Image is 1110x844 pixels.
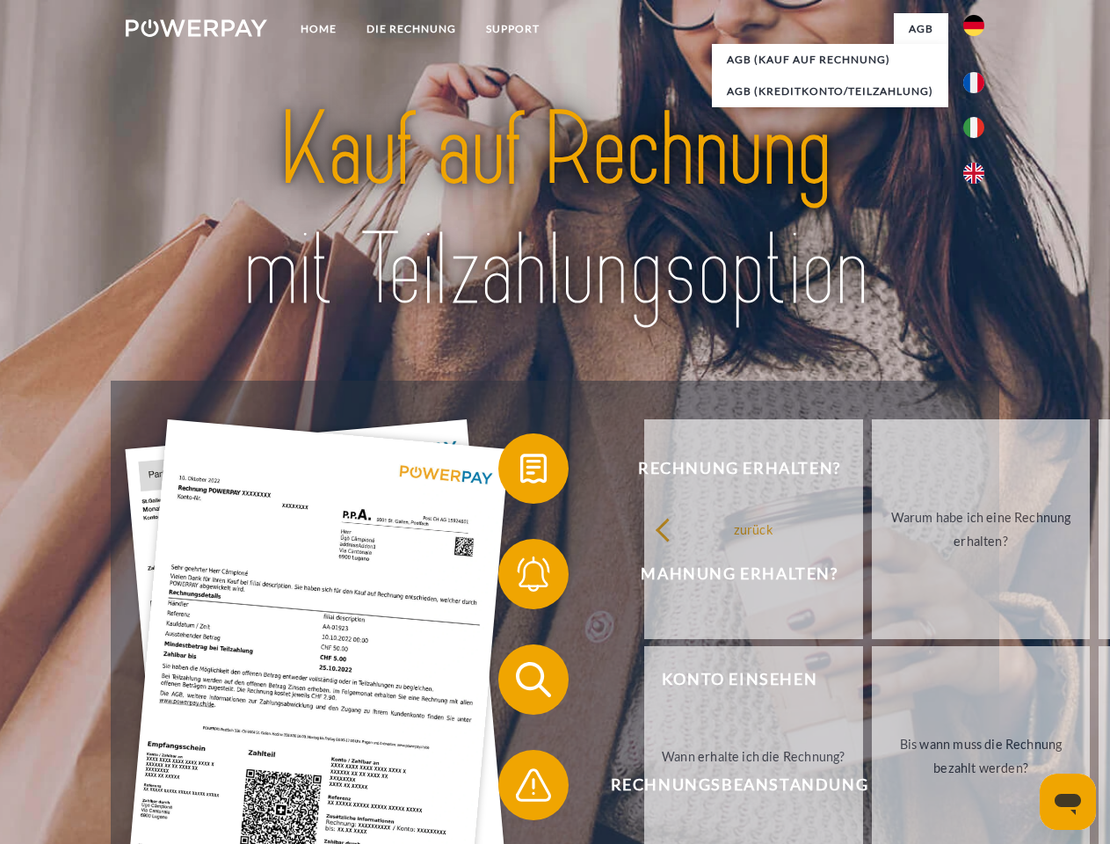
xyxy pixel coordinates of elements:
a: Home [286,13,352,45]
iframe: Schaltfläche zum Öffnen des Messaging-Fensters [1040,774,1096,830]
a: DIE RECHNUNG [352,13,471,45]
img: en [963,163,984,184]
div: zurück [655,517,852,541]
img: title-powerpay_de.svg [168,84,942,337]
img: qb_bell.svg [511,552,555,596]
img: it [963,117,984,138]
img: qb_bill.svg [511,447,555,491]
a: SUPPORT [471,13,555,45]
a: AGB (Kreditkonto/Teilzahlung) [712,76,948,107]
img: qb_search.svg [511,658,555,702]
button: Mahnung erhalten? [498,539,955,609]
button: Konto einsehen [498,644,955,715]
a: AGB (Kauf auf Rechnung) [712,44,948,76]
img: de [963,15,984,36]
div: Wann erhalte ich die Rechnung? [655,744,852,768]
img: fr [963,72,984,93]
a: agb [894,13,948,45]
button: Rechnung erhalten? [498,433,955,504]
img: qb_warning.svg [511,763,555,807]
img: logo-powerpay-white.svg [126,19,267,37]
div: Warum habe ich eine Rechnung erhalten? [882,506,1080,553]
button: Rechnungsbeanstandung [498,750,955,820]
div: Bis wann muss die Rechnung bezahlt werden? [882,732,1080,780]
